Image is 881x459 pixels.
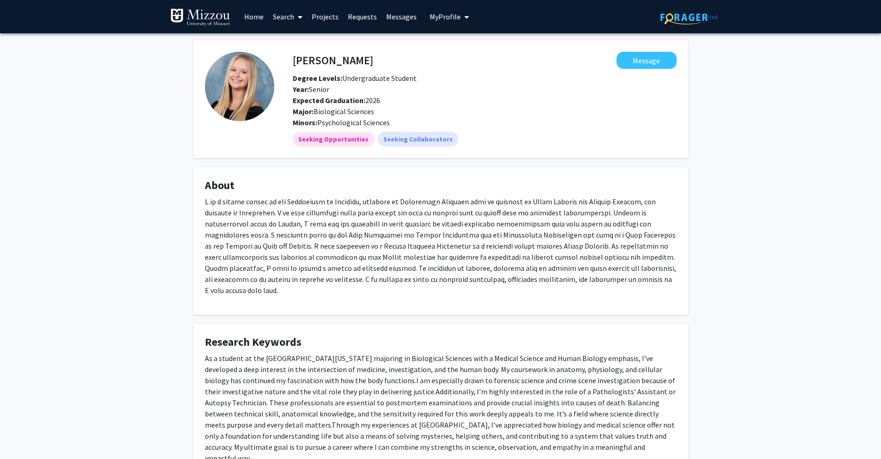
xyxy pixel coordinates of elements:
[268,0,307,33] a: Search
[293,73,417,83] span: Undergraduate Student
[314,107,374,116] span: Biological Sciences
[293,85,309,94] b: Year:
[293,132,374,147] mat-chip: Seeking Opportunities
[205,52,274,121] img: Profile Picture
[293,96,380,105] span: 2026
[170,8,230,27] img: University of Missouri Logo
[205,179,677,192] h4: About
[430,12,461,21] span: My Profile
[205,387,676,429] span: Additionally, I’m highly interested in the role of a Pathologists’ Assistant or Autopsy Technicia...
[205,376,675,396] span: I am especially drawn to forensic science and crime scene investigation because of their investig...
[240,0,268,33] a: Home
[293,85,329,94] span: Senior
[205,336,677,349] h4: Research Keywords
[293,118,317,127] b: Minors:
[7,417,39,452] iframe: Chat
[382,0,421,33] a: Messages
[317,118,390,127] span: Psychological Sciences
[660,10,718,24] img: ForagerOne Logo
[307,0,343,33] a: Projects
[293,73,342,83] b: Degree Levels:
[293,52,373,69] h4: [PERSON_NAME]
[378,132,458,147] mat-chip: Seeking Collaborators
[616,52,677,69] button: Message Mallory Jones
[343,0,382,33] a: Requests
[205,196,677,296] p: L ip d sitame consec ad eli Seddoeiusm te Incididu, utlabore et Doloremagn Aliquaen admi ve quisn...
[293,107,314,116] b: Major:
[293,96,365,105] b: Expected Graduation:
